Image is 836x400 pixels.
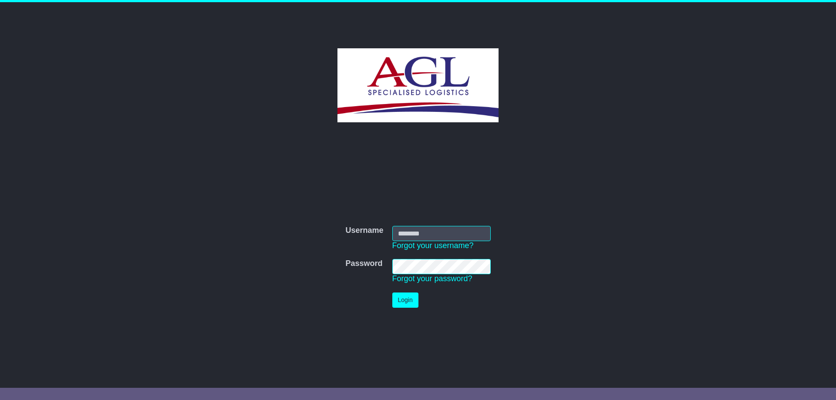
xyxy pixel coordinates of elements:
[392,292,418,308] button: Login
[392,241,474,250] a: Forgot your username?
[392,274,472,283] a: Forgot your password?
[345,226,383,235] label: Username
[345,259,382,269] label: Password
[337,48,498,122] img: AGL SPECIALISED LOGISTICS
